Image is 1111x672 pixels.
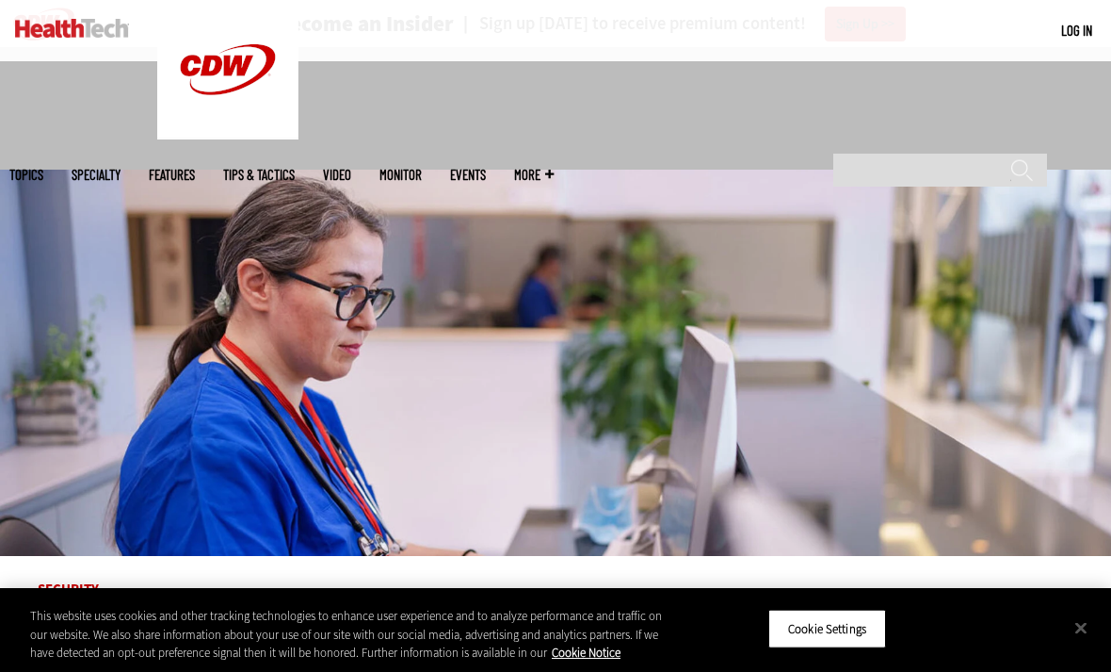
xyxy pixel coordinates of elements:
span: Specialty [72,168,121,182]
a: Security [38,580,99,598]
a: More information about your privacy [552,645,620,661]
a: Tips & Tactics [223,168,295,182]
a: Events [450,168,486,182]
a: Video [323,168,351,182]
a: Features [149,168,195,182]
a: MonITor [379,168,422,182]
div: This website uses cookies and other tracking technologies to enhance user experience and to analy... [30,607,667,663]
div: User menu [1061,21,1092,41]
button: Close [1060,607,1102,648]
button: Cookie Settings [768,609,886,648]
img: Home [15,19,129,38]
span: More [514,168,554,182]
span: Topics [9,168,43,182]
a: Log in [1061,22,1092,39]
a: CDW [157,124,298,144]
